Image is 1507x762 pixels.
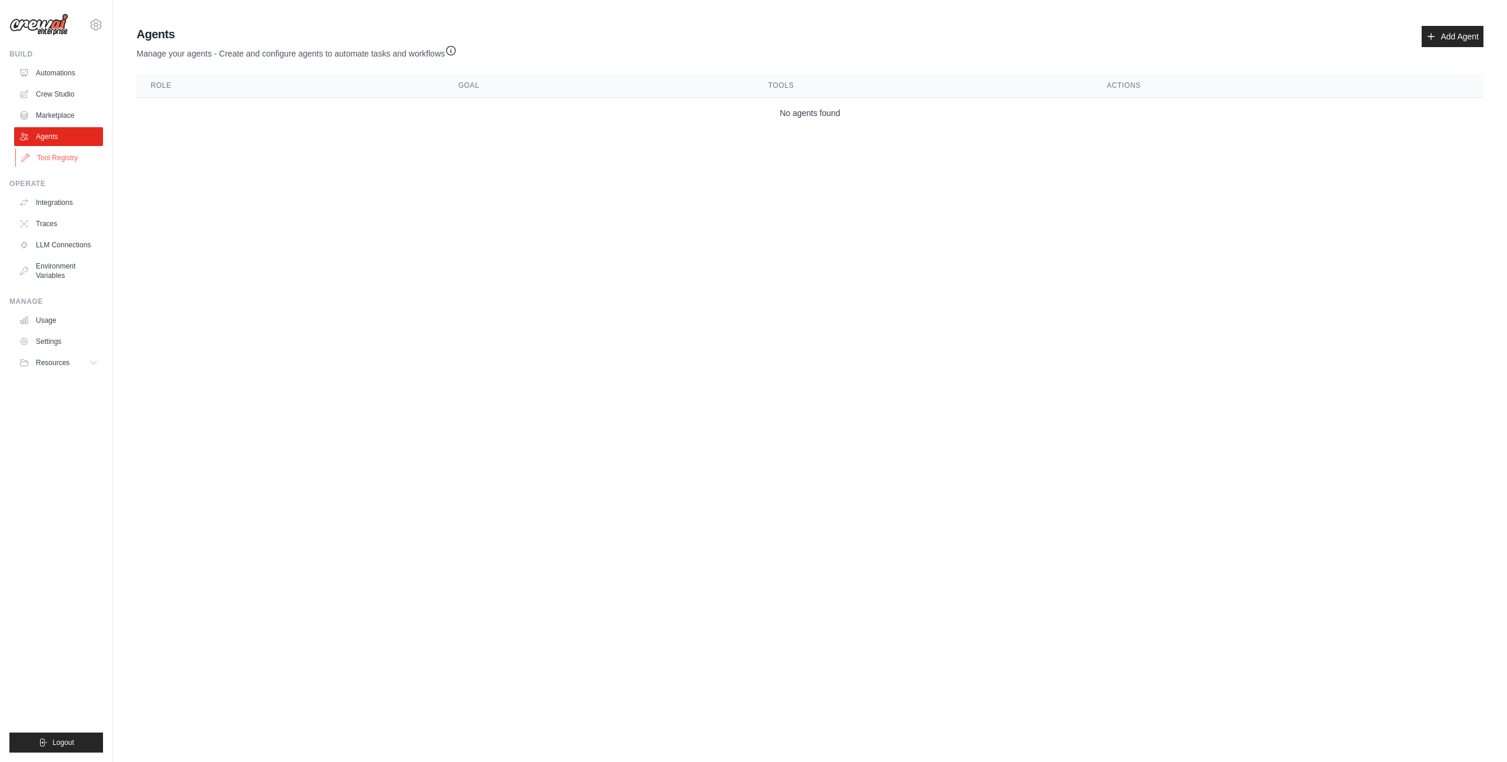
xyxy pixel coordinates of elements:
th: Tools [754,74,1093,98]
a: Add Agent [1422,26,1483,47]
a: Environment Variables [14,257,103,285]
th: Role [137,74,444,98]
a: Usage [14,311,103,330]
a: Agents [14,127,103,146]
img: Logo [9,14,68,36]
th: Goal [444,74,754,98]
a: Settings [14,332,103,351]
div: Build [9,49,103,59]
div: Operate [9,179,103,188]
a: Integrations [14,193,103,212]
a: Crew Studio [14,85,103,104]
th: Actions [1093,74,1483,98]
div: Manage [9,297,103,306]
h2: Agents [137,26,457,42]
td: No agents found [137,98,1483,129]
a: Tool Registry [15,148,104,167]
a: Marketplace [14,106,103,125]
button: Logout [9,733,103,753]
span: Resources [36,358,69,367]
span: Logout [52,738,74,747]
p: Manage your agents - Create and configure agents to automate tasks and workflows [137,42,457,59]
a: LLM Connections [14,236,103,254]
button: Resources [14,353,103,372]
a: Automations [14,64,103,82]
a: Traces [14,214,103,233]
